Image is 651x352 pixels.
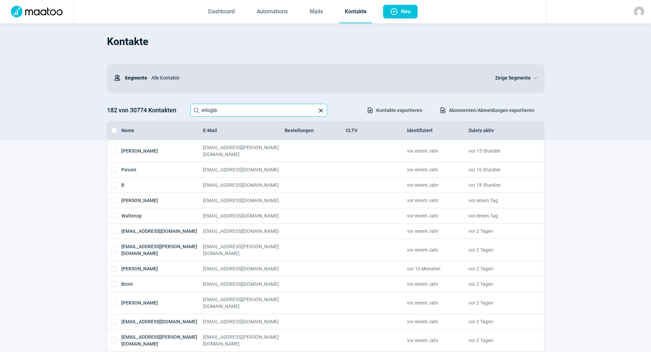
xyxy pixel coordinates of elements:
div: vor einem Jahr [407,281,468,287]
div: Identifiziert [407,127,468,134]
div: Name [121,127,203,134]
div: B [121,182,203,188]
div: vor 10 Monaten [407,265,468,272]
div: [PERSON_NAME] [121,265,203,272]
div: Bestellungen [285,127,346,134]
button: Kontakte exportieren [360,104,430,116]
div: vor 16 Stunden [469,166,530,173]
span: Kontakte exportieren [376,105,422,116]
div: vor einem Jahr [407,296,468,310]
img: avatar [634,6,644,17]
div: [EMAIL_ADDRESS][DOMAIN_NAME] [203,265,285,272]
div: Zuletz aktiv [469,127,530,134]
div: vor einem Jahr [407,182,468,188]
a: Mails [304,1,328,23]
div: vor einem Tag [469,197,530,204]
div: vor 18 Stunden [469,182,530,188]
div: [EMAIL_ADDRESS][DOMAIN_NAME] [203,281,285,287]
div: vor 2 Tagen [469,334,530,347]
div: [EMAIL_ADDRESS][DOMAIN_NAME] [121,318,203,325]
div: [EMAIL_ADDRESS][DOMAIN_NAME] [203,228,285,235]
div: [EMAIL_ADDRESS][DOMAIN_NAME] [121,228,203,235]
button: Neu [383,5,418,18]
div: Segmente [114,71,147,85]
div: vor einem Jahr [407,197,468,204]
div: [EMAIL_ADDRESS][PERSON_NAME][DOMAIN_NAME] [121,243,203,257]
div: [EMAIL_ADDRESS][DOMAIN_NAME] [203,166,285,173]
img: Logo [7,6,67,17]
div: Waltensp [121,212,203,219]
div: vor 2 Tagen [469,243,530,257]
a: Kontakte [339,1,372,23]
div: vor einem Jahr [407,228,468,235]
div: vor 15 Stunden [469,144,530,158]
div: vor einem Jahr [407,318,468,325]
div: vor 2 Tagen [469,265,530,272]
div: [EMAIL_ADDRESS][PERSON_NAME][DOMAIN_NAME] [203,334,285,347]
div: vor einem Jahr [407,243,468,257]
a: Automations [251,1,293,23]
div: Pavoni [121,166,203,173]
span: Abonnenten/Abmeldungen exportieren [449,105,534,116]
div: [PERSON_NAME] [121,197,203,204]
div: vor 2 Tagen [469,228,530,235]
div: vor 2 Tagen [469,281,530,287]
div: Alle Kontakte [147,71,487,85]
input: Search [190,104,327,117]
div: vor 2 Tagen [469,296,530,310]
div: vor einem Jahr [407,334,468,347]
div: vor einem Tag [469,212,530,219]
a: Dashboard [203,1,240,23]
div: CLTV [346,127,407,134]
div: [EMAIL_ADDRESS][PERSON_NAME][DOMAIN_NAME] [121,334,203,347]
div: vor einem Jahr [407,144,468,158]
div: [EMAIL_ADDRESS][DOMAIN_NAME] [203,318,285,325]
div: [PERSON_NAME] [121,144,203,158]
h1: Kontakte [107,30,544,53]
div: vor 2 Tagen [469,318,530,325]
span: Neu [401,5,411,18]
div: [PERSON_NAME] [121,296,203,310]
h3: 182 von 30774 Kontakten [107,105,184,116]
div: vor einem Jahr [407,166,468,173]
div: [EMAIL_ADDRESS][PERSON_NAME][DOMAIN_NAME] [203,243,285,257]
div: vor einem Jahr [407,212,468,219]
div: [EMAIL_ADDRESS][DOMAIN_NAME] [203,212,285,219]
div: [EMAIL_ADDRESS][PERSON_NAME][DOMAIN_NAME] [203,144,285,158]
div: E-Mail [203,127,285,134]
button: Abonnenten/Abmeldungen exportieren [432,104,542,116]
span: Zeige Segmente [495,74,531,82]
div: [EMAIL_ADDRESS][DOMAIN_NAME] [203,197,285,204]
div: [EMAIL_ADDRESS][DOMAIN_NAME] [203,182,285,188]
div: Brom [121,281,203,287]
div: [EMAIL_ADDRESS][PERSON_NAME][DOMAIN_NAME] [203,296,285,310]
